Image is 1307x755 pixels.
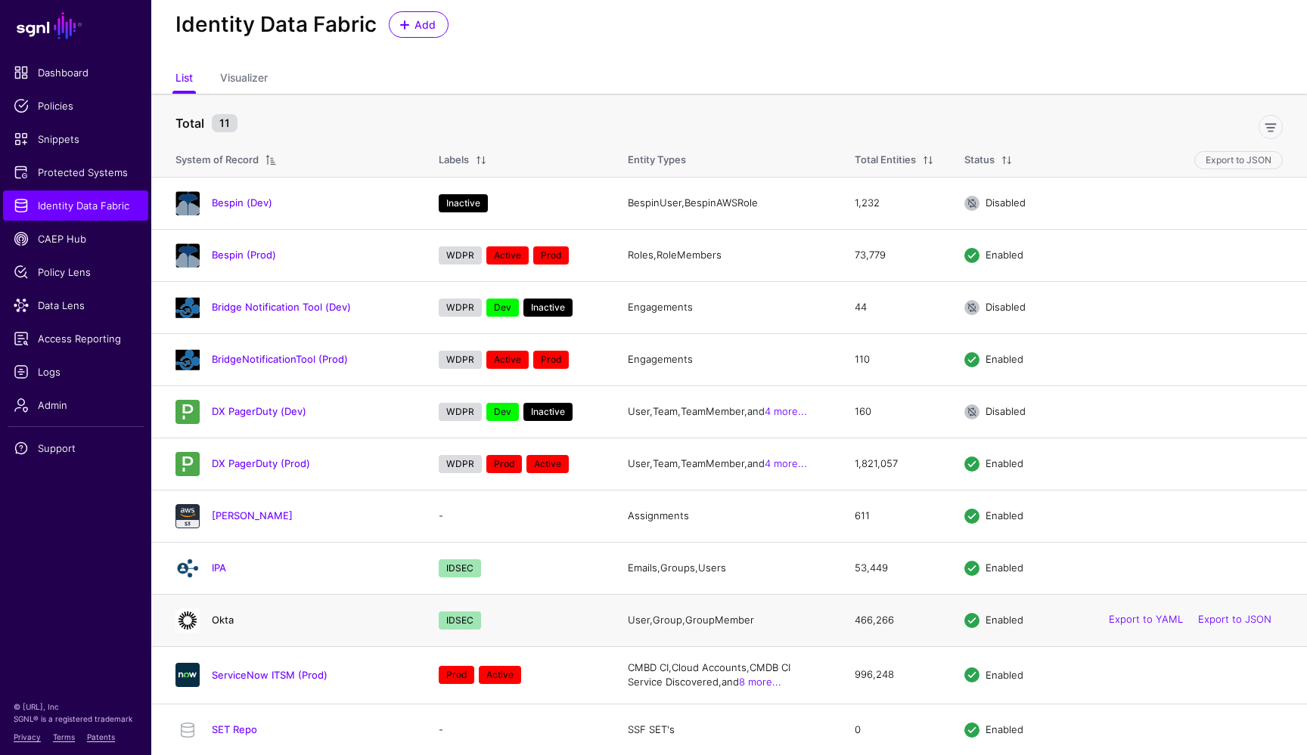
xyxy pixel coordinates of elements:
span: Data Lens [14,298,138,313]
span: CAEP Hub [14,231,138,246]
a: DX PagerDuty (Dev) [212,405,306,417]
a: 4 more... [765,405,807,417]
img: svg+xml;base64,PHN2ZyB2ZXJzaW9uPSIxLjEiIGlkPSJMYXllcl8xIiB4bWxucz0iaHR0cDovL3d3dy53My5vcmcvMjAwMC... [175,191,200,215]
a: Bridge Notification Tool (Dev) [212,301,351,313]
img: svg+xml;base64,PHN2ZyB3aWR0aD0iNjQiIGhlaWdodD0iNjQiIHZpZXdCb3g9IjAgMCA2NCA2NCIgZmlsbD0ibm9uZSIgeG... [175,504,200,528]
span: Inactive [439,194,488,212]
a: Dashboard [3,57,148,88]
span: WDPR [439,299,482,317]
span: Add [413,17,438,32]
a: ServiceNow ITSM (Prod) [212,669,328,681]
span: Protected Systems [14,165,138,180]
td: 996,248 [840,646,949,704]
span: Prod [533,246,569,265]
img: svg+xml;base64,PHN2ZyB3aWR0aD0iNjQiIGhlaWdodD0iNjQiIHZpZXdCb3g9IjAgMCA2NCA2NCIgZmlsbD0ibm9uZSIgeG... [175,452,200,476]
span: Enabled [986,614,1023,626]
div: Status [964,153,995,168]
img: svg+xml;base64,PHN2ZyB3aWR0aD0iNjQiIGhlaWdodD0iNjQiIHZpZXdCb3g9IjAgMCA2NCA2NCIgZmlsbD0ibm9uZSIgeG... [175,400,200,424]
td: 1,821,057 [840,438,949,490]
span: Enabled [986,249,1023,261]
span: Inactive [523,299,573,317]
div: Labels [439,153,469,168]
span: Dev [486,403,519,421]
span: Dashboard [14,65,138,80]
a: Visualizer [220,65,268,94]
a: List [175,65,193,94]
span: Enabled [986,457,1023,469]
img: svg+xml;base64,PHN2ZyB2ZXJzaW9uPSIxLjEiIGlkPSJMYXllcl8xIiB4bWxucz0iaHR0cDovL3d3dy53My5vcmcvMjAwMC... [175,296,200,320]
span: Enabled [986,668,1023,680]
span: Entity Types [628,153,686,166]
span: IDSEC [439,559,481,577]
td: BespinUser, BespinAWSRole [613,177,840,229]
small: 11 [212,114,237,132]
h2: Identity Data Fabric [175,12,377,38]
strong: Total [175,116,204,131]
td: Engagements [613,333,840,385]
p: © [URL], Inc [14,701,138,713]
span: Logs [14,364,138,379]
a: Snippets [3,124,148,154]
span: Access Reporting [14,331,138,346]
span: Policy Lens [14,265,138,280]
td: 466,266 [840,594,949,646]
a: Privacy [14,732,41,741]
td: 160 [840,385,949,438]
span: Admin [14,398,138,413]
img: svg+xml;base64,PD94bWwgdmVyc2lvbj0iMS4wIiBlbmNvZGluZz0iVVRGLTgiIHN0YW5kYWxvbmU9Im5vIj8+CjwhLS0gQ3... [175,556,200,580]
span: Active [486,246,529,265]
p: SGNL® is a registered trademark [14,713,138,725]
a: IPA [212,562,226,574]
a: Policy Lens [3,257,148,287]
button: Export to JSON [1194,151,1283,169]
a: Export to YAML [1109,614,1183,626]
a: CAEP Hub [3,224,148,254]
span: Inactive [523,403,573,421]
td: User, Team, TeamMember, and [613,385,840,438]
td: 53,449 [840,542,949,594]
a: Identity Data Fabric [3,190,148,221]
a: SET Repo [212,723,257,735]
span: Identity Data Fabric [14,198,138,213]
td: User, Team, TeamMember, and [613,438,840,490]
td: Roles, RoleMembers [613,229,840,281]
a: Okta [212,614,234,626]
a: 8 more... [739,676,781,688]
img: svg+xml;base64,PHN2ZyB3aWR0aD0iNjQiIGhlaWdodD0iNjQiIHZpZXdCb3g9IjAgMCA2NCA2NCIgZmlsbD0ibm9uZSIgeG... [175,663,200,687]
a: [PERSON_NAME] [212,509,293,521]
td: 611 [840,490,949,542]
div: System of Record [175,153,259,168]
a: DX PagerDuty (Prod) [212,457,310,469]
a: Data Lens [3,290,148,320]
img: svg+xml;base64,PHN2ZyB2ZXJzaW9uPSIxLjEiIGlkPSJMYXllcl8xIiB4bWxucz0iaHR0cDovL3d3dy53My5vcmcvMjAwMC... [175,243,200,268]
img: svg+xml;base64,PHN2ZyB3aWR0aD0iNjQiIGhlaWdodD0iNjQiIHZpZXdCb3g9IjAgMCA2NCA2NCIgZmlsbD0ibm9uZSIgeG... [175,608,200,633]
span: WDPR [439,246,482,265]
span: Prod [439,666,474,684]
span: WDPR [439,455,482,473]
a: Patents [87,732,115,741]
span: Policies [14,98,138,113]
td: Assignments [613,490,840,542]
span: Snippets [14,132,138,147]
a: Bespin (Dev) [212,196,272,209]
a: Policies [3,91,148,121]
td: - [424,490,613,542]
span: Enabled [986,562,1023,574]
span: Enabled [986,353,1023,365]
a: SGNL [9,9,142,42]
span: Active [526,455,569,473]
td: Emails, Groups, Users [613,542,840,594]
a: 4 more... [765,457,807,469]
a: Protected Systems [3,157,148,187]
a: Bespin (Prod) [212,249,276,261]
span: Disabled [986,405,1026,417]
a: Add [389,11,449,38]
span: Dev [486,299,519,317]
span: Active [486,351,529,369]
span: Disabled [986,301,1026,313]
td: CMBD CI, Cloud Accounts, CMDB CI Service Discovered, and [613,646,840,704]
td: 44 [840,281,949,333]
span: Prod [486,455,522,473]
span: WDPR [439,403,482,421]
span: Support [14,441,138,456]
